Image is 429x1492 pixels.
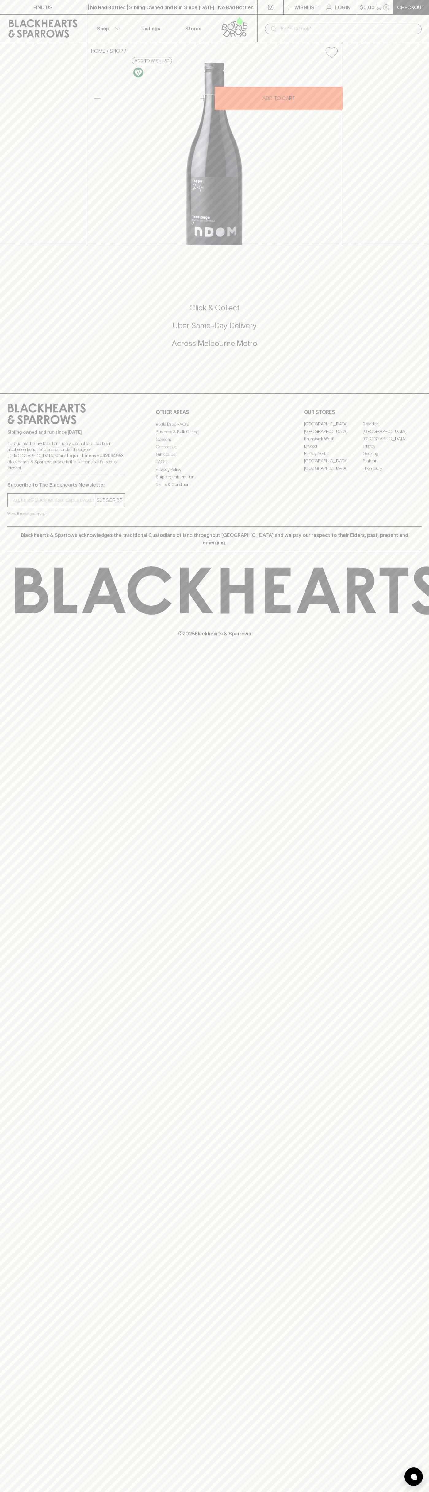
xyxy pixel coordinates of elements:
[33,4,52,11] p: FIND US
[156,451,274,458] a: Gift Cards
[304,450,363,457] a: Fitzroy North
[360,4,375,11] p: $0.00
[335,4,350,11] p: Login
[97,496,122,504] p: SUBSCRIBE
[411,1474,417,1480] img: bubble-icon
[7,429,125,435] p: Sibling owned and run since [DATE]
[156,443,274,451] a: Contact Us
[385,6,387,9] p: 0
[172,15,215,42] a: Stores
[91,48,105,54] a: HOME
[156,436,274,443] a: Careers
[86,63,343,245] img: 40824.png
[156,481,274,488] a: Terms & Conditions
[7,338,422,348] h5: Across Melbourne Metro
[140,25,160,32] p: Tastings
[280,24,417,34] input: Try "Pinot noir"
[363,443,422,450] a: Fitzroy
[12,531,417,546] p: Blackhearts & Sparrows acknowledges the traditional Custodians of land throughout [GEOGRAPHIC_DAT...
[262,95,295,102] p: ADD TO CART
[363,457,422,465] a: Prahran
[363,435,422,443] a: [GEOGRAPHIC_DATA]
[133,68,143,77] img: Vegan
[7,278,422,381] div: Call to action block
[363,428,422,435] a: [GEOGRAPHIC_DATA]
[304,457,363,465] a: [GEOGRAPHIC_DATA]
[215,87,343,110] button: ADD TO CART
[132,57,172,64] button: Add to wishlist
[304,465,363,472] a: [GEOGRAPHIC_DATA]
[7,511,125,517] p: We will never spam you
[156,473,274,481] a: Shipping Information
[294,4,318,11] p: Wishlist
[110,48,123,54] a: SHOP
[94,494,125,507] button: SUBSCRIBE
[7,481,125,488] p: Subscribe to The Blackhearts Newsletter
[185,25,201,32] p: Stores
[156,466,274,473] a: Privacy Policy
[86,15,129,42] button: Shop
[97,25,109,32] p: Shop
[304,443,363,450] a: Elwood
[156,428,274,436] a: Business & Bulk Gifting
[7,321,422,331] h5: Uber Same-Day Delivery
[304,408,422,416] p: OUR STORES
[304,435,363,443] a: Brunswick West
[156,408,274,416] p: OTHER AREAS
[156,458,274,466] a: FAQ's
[323,45,340,60] button: Add to wishlist
[304,428,363,435] a: [GEOGRAPHIC_DATA]
[397,4,425,11] p: Checkout
[67,453,124,458] strong: Liquor License #32064953
[12,495,94,505] input: e.g. jane@blackheartsandsparrows.com.au
[129,15,172,42] a: Tastings
[304,421,363,428] a: [GEOGRAPHIC_DATA]
[363,450,422,457] a: Geelong
[7,303,422,313] h5: Click & Collect
[156,421,274,428] a: Bottle Drop FAQ's
[363,465,422,472] a: Thornbury
[132,66,145,79] a: Made without the use of any animal products.
[363,421,422,428] a: Braddon
[7,440,125,471] p: It is against the law to sell or supply alcohol to, or to obtain alcohol on behalf of a person un...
